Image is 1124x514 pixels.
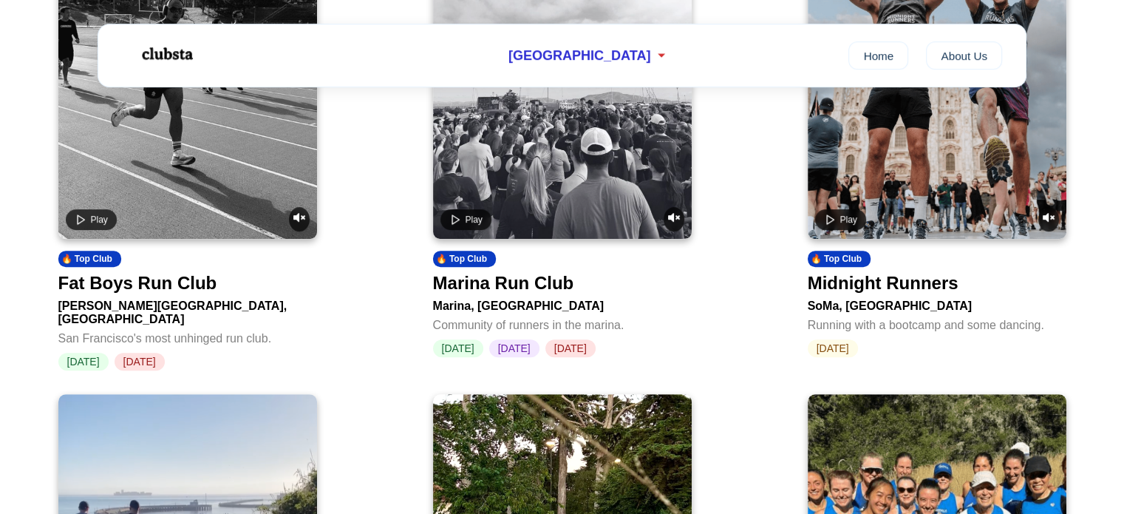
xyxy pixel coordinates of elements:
[433,251,496,267] div: 🔥 Top Club
[808,339,858,357] span: [DATE]
[1038,207,1059,231] button: Unmute video
[664,207,684,231] button: Unmute video
[489,339,539,357] span: [DATE]
[115,353,165,371] span: [DATE]
[545,339,596,357] span: [DATE]
[466,214,483,225] span: Play
[508,48,650,64] span: [GEOGRAPHIC_DATA]
[58,294,317,326] div: [PERSON_NAME][GEOGRAPHIC_DATA], [GEOGRAPHIC_DATA]
[58,353,109,371] span: [DATE]
[808,273,958,294] div: Midnight Runners
[122,35,211,72] img: Logo
[808,251,871,267] div: 🔥 Top Club
[433,294,692,313] div: Marina, [GEOGRAPHIC_DATA]
[433,339,483,357] span: [DATE]
[91,214,108,225] span: Play
[440,209,491,230] button: Play video
[433,273,574,294] div: Marina Run Club
[289,207,310,231] button: Unmute video
[848,41,908,70] a: Home
[58,251,121,267] div: 🔥 Top Club
[66,209,117,230] button: Play video
[808,313,1066,332] div: Running with a bootcamp and some dancing.
[815,209,866,230] button: Play video
[58,273,217,294] div: Fat Boys Run Club
[433,313,692,332] div: Community of runners in the marina.
[808,294,1066,313] div: SoMa, [GEOGRAPHIC_DATA]
[926,41,1002,70] a: About Us
[58,326,317,345] div: San Francisco's most unhinged run club.
[840,214,857,225] span: Play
